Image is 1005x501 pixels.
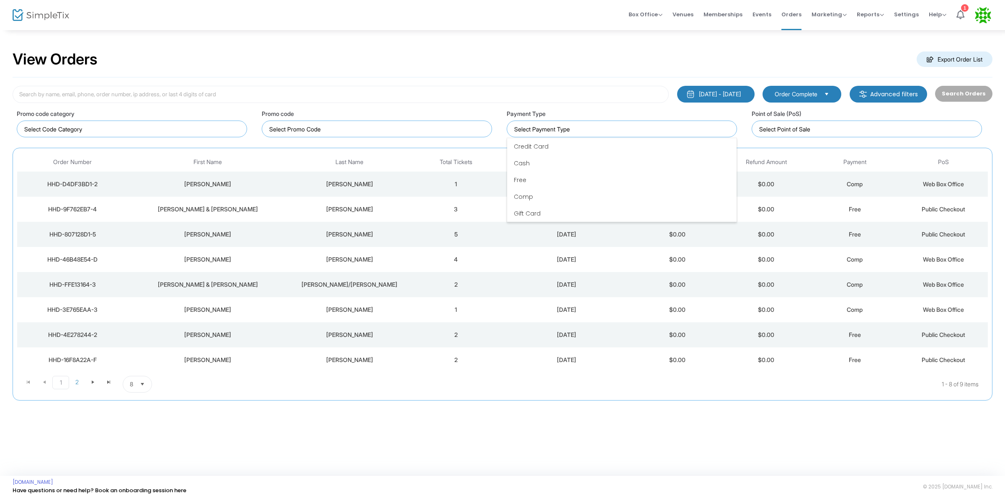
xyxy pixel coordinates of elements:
a: [DOMAIN_NAME] [13,479,53,486]
span: First Name [193,159,222,166]
input: Select Promo Code [269,125,488,134]
span: Comp [847,306,863,313]
span: Comp [847,180,863,188]
td: $0.00 [722,197,811,222]
div: Patricia [130,306,286,314]
div: HHD-D4DF3BD1-2 [19,180,126,188]
span: 8 [130,380,133,388]
td: $0.00 [633,247,722,272]
a: Have questions or need help? Book an onboarding session here [13,486,186,494]
div: Rebecca [130,180,286,188]
td: $0.00 [722,222,811,247]
span: Order Complete [775,90,817,98]
img: monthly [686,90,695,98]
span: Go to the next page [90,379,96,385]
span: Public Checkout [922,331,965,338]
div: Marisa & Jonathan [130,205,286,213]
div: Walker [290,180,410,188]
h2: View Orders [13,50,98,69]
div: Wendy & Jerry [130,280,286,289]
div: 8/19/2025 [502,331,631,339]
div: 8/19/2025 [502,306,631,314]
span: Go to the last page [101,376,117,388]
div: 8/19/2025 [502,205,631,213]
button: Select [821,90,832,99]
m-button: Export Order List [917,51,992,67]
td: 2 [412,272,500,297]
div: Data table [17,152,988,373]
input: Select Payment Type [514,125,733,134]
div: HHD-16F8A22A-F [19,356,126,364]
span: Orders [781,4,801,25]
td: $0.00 [633,322,722,347]
div: HHD-9F762EB7-4 [19,205,126,213]
span: Help [929,10,946,18]
th: Refund Amount [722,152,811,172]
span: Go to the next page [85,376,101,388]
div: HHD-807128D1-5 [19,230,126,239]
td: 5 [412,222,500,247]
td: 2 [412,347,500,373]
span: Marketing [812,10,847,18]
span: Gift Card [514,209,541,218]
td: $0.00 [633,222,722,247]
td: $0.00 [633,347,722,373]
span: Free [514,176,526,184]
span: Web Box Office [923,256,964,263]
div: 8/19/2025 [502,230,631,239]
span: Free [849,331,861,338]
div: Bobbi [130,331,286,339]
td: 2 [412,322,500,347]
td: $0.00 [722,172,811,197]
div: 8/19/2025 [502,180,631,188]
input: Select Code Category [24,125,243,134]
div: Scott [130,230,286,239]
td: $0.00 [722,247,811,272]
td: $0.00 [633,297,722,322]
label: Payment Type [507,109,546,118]
span: Public Checkout [922,206,965,213]
td: $0.00 [722,322,811,347]
label: Promo code category [17,109,75,118]
div: HHD-46B48E54-D [19,255,126,264]
span: Web Box Office [923,180,964,188]
span: PoS [938,159,949,166]
div: HHD-3E765EAA-3 [19,306,126,314]
span: Box Office [629,10,662,18]
div: 1 [961,4,969,12]
div: [DATE] - [DATE] [699,90,741,98]
span: Public Checkout [922,356,965,363]
td: 3 [412,197,500,222]
span: Cash [514,159,530,167]
span: Free [849,231,861,238]
span: Comp [847,256,863,263]
span: Comp [847,281,863,288]
span: Page 2 [69,376,85,388]
div: Lewin [290,306,410,314]
label: Point of Sale (PoS) [752,109,801,118]
button: Select [137,376,148,392]
span: Venues [673,4,693,25]
span: Order Number [53,159,92,166]
span: Events [752,4,771,25]
div: 8/19/2025 [502,280,631,289]
div: 8/19/2025 [502,356,631,364]
div: Braun [290,230,410,239]
div: Susan [130,255,286,264]
div: Graf/Kaplan [290,280,410,289]
button: [DATE] - [DATE] [677,86,755,103]
label: Promo code [262,109,294,118]
span: Credit Card [514,142,549,151]
span: Go to the last page [106,379,112,385]
img: filter [859,90,867,98]
div: Purcell [290,255,410,264]
span: Web Box Office [923,281,964,288]
span: © 2025 [DOMAIN_NAME] Inc. [923,483,992,490]
span: Last Name [335,159,363,166]
div: Rood [290,205,410,213]
td: $0.00 [722,347,811,373]
span: Web Box Office [923,306,964,313]
kendo-pager-info: 1 - 8 of 9 items [235,376,979,393]
span: Public Checkout [922,231,965,238]
span: Reports [857,10,884,18]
